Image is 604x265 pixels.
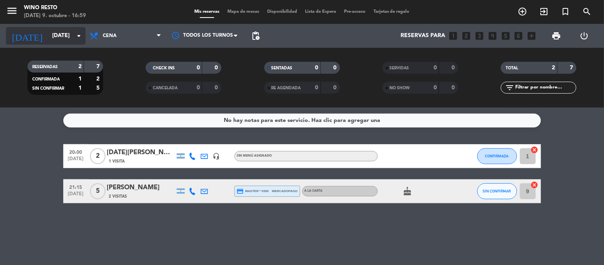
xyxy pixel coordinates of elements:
span: Tarjetas de regalo [369,10,414,14]
span: RE AGENDADA [272,86,301,90]
span: CANCELADA [153,86,178,90]
i: looks_3 [474,31,485,41]
span: 5 [90,183,106,199]
strong: 0 [215,85,220,90]
i: menu [6,5,18,17]
strong: 1 [78,76,82,82]
span: SIN CONFIRMAR [483,189,511,193]
i: looks_6 [514,31,524,41]
strong: 0 [434,65,437,71]
strong: 0 [452,65,456,71]
span: [DATE] [66,156,86,165]
span: master * 0300 [237,188,269,195]
i: cancel [531,181,539,189]
span: print [552,31,561,41]
strong: 2 [78,64,82,69]
i: power_settings_new [579,31,589,41]
span: CONFIRMADA [485,154,509,158]
button: CONFIRMADA [477,148,517,164]
strong: 0 [333,85,338,90]
strong: 2 [552,65,555,71]
span: SENTADAS [272,66,293,70]
input: Filtrar por nombre... [514,83,576,92]
i: filter_list [505,83,514,92]
i: cake [403,186,412,196]
strong: 0 [197,65,200,71]
i: add_box [527,31,537,41]
strong: 7 [96,64,101,69]
span: 1 Visita [109,158,125,165]
span: Reservas para [401,33,445,39]
span: Pre-acceso [340,10,369,14]
i: turned_in_not [561,7,571,16]
strong: 7 [570,65,575,71]
strong: 0 [452,85,456,90]
i: looks_one [448,31,458,41]
div: Wino Resto [24,4,86,12]
span: Lista de Espera [301,10,340,14]
div: [DATE] 9. octubre - 16:59 [24,12,86,20]
strong: 2 [96,76,101,82]
button: SIN CONFIRMAR [477,183,517,199]
span: 2 Visitas [109,193,127,200]
div: LOG OUT [571,24,598,48]
strong: 0 [333,65,338,71]
span: Disponibilidad [263,10,301,14]
i: looks_two [461,31,471,41]
i: cancel [531,146,539,154]
span: SIN CONFIRMAR [32,86,64,90]
strong: 0 [315,65,319,71]
span: [DATE] [66,191,86,200]
i: search [582,7,592,16]
span: 21:15 [66,182,86,191]
i: exit_to_app [539,7,549,16]
strong: 0 [434,85,437,90]
i: [DATE] [6,27,48,45]
i: looks_4 [487,31,498,41]
span: CONFIRMADA [32,77,60,81]
span: NO SHOW [390,86,410,90]
span: RESERVADAS [32,65,58,69]
div: [DATE][PERSON_NAME] [107,147,175,158]
i: credit_card [237,188,244,195]
span: Sin menú asignado [237,154,272,157]
span: 20:00 [66,147,86,156]
span: mercadopago [272,188,297,194]
i: add_circle_outline [518,7,528,16]
span: Mapa de mesas [223,10,263,14]
strong: 0 [197,85,200,90]
i: arrow_drop_down [74,31,84,41]
strong: 0 [215,65,220,71]
strong: 5 [96,85,101,91]
span: TOTAL [506,66,518,70]
span: CHECK INS [153,66,175,70]
span: Mis reservas [190,10,223,14]
button: menu [6,5,18,20]
div: No hay notas para este servicio. Haz clic para agregar una [224,116,380,125]
i: looks_5 [500,31,511,41]
span: Cena [103,33,117,39]
strong: 1 [78,85,82,91]
span: A LA CARTA [305,189,323,192]
div: [PERSON_NAME] [107,183,175,193]
span: 2 [90,148,106,164]
strong: 0 [315,85,319,90]
i: headset_mic [213,153,220,160]
span: SERVIDAS [390,66,409,70]
span: pending_actions [251,31,260,41]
